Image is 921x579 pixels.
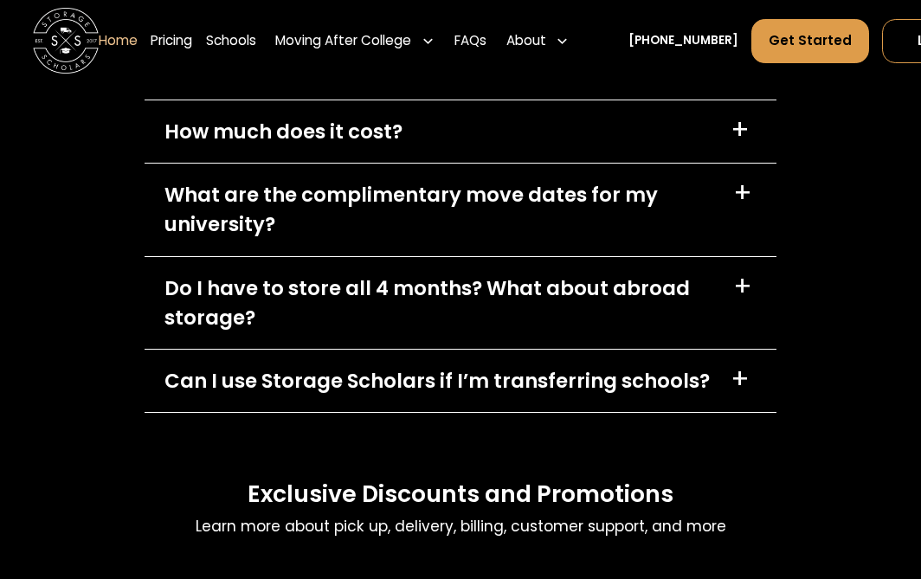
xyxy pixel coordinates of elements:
div: Moving After College [269,18,441,64]
div: About [499,18,576,64]
a: Pricing [151,18,192,64]
div: + [731,366,750,392]
a: [PHONE_NUMBER] [628,33,738,50]
div: + [733,180,752,206]
img: Storage Scholars main logo [33,9,99,74]
div: Moving After College [275,31,411,51]
div: + [733,273,752,299]
div: About [506,31,546,51]
a: Schools [206,18,256,64]
div: Do I have to store all 4 months? What about abroad storage? [164,273,714,332]
a: Get Started [751,19,869,63]
p: Learn more about pick up, delivery, billing, customer support, and more [196,516,726,538]
a: Home [99,18,138,64]
h3: Exclusive Discounts and Promotions [248,479,673,510]
a: FAQs [454,18,486,64]
div: Can I use Storage Scholars if I’m transferring schools? [164,366,710,396]
div: What are the complimentary move dates for my university? [164,180,714,239]
div: + [731,117,750,143]
div: How much does it cost? [164,117,403,146]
